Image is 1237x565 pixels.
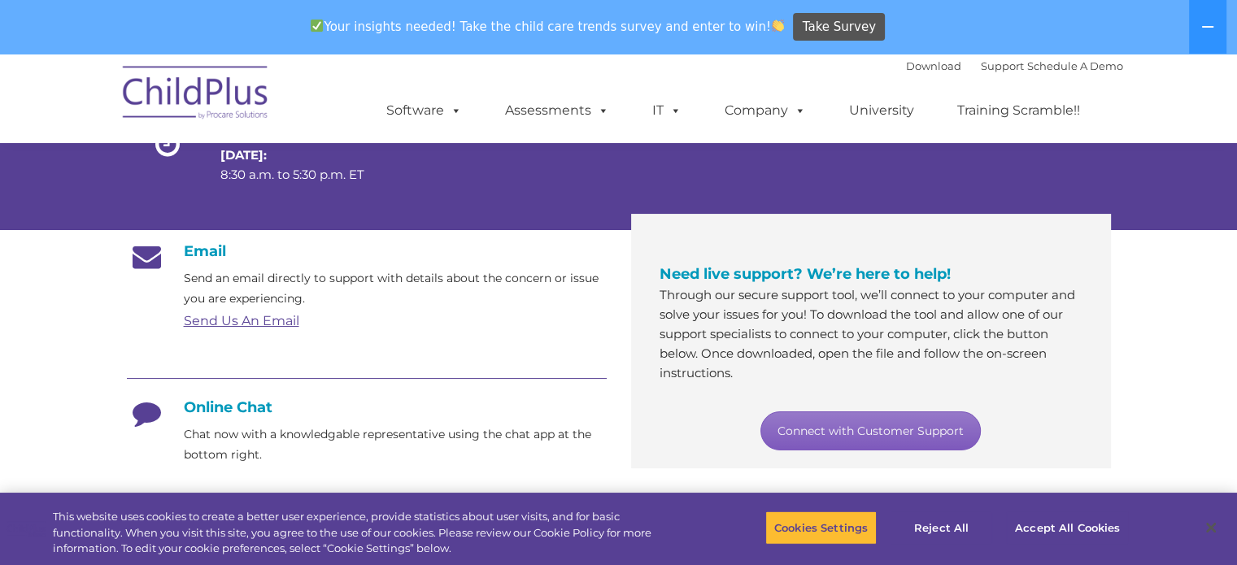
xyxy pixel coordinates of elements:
h4: Online Chat [127,398,607,416]
strong: [DATE]: [220,147,267,163]
a: Schedule A Demo [1027,59,1123,72]
p: 8:30 a.m. to 6:30 p.m. ET 8:30 a.m. to 5:30 p.m. ET [220,106,393,185]
span: Your insights needed! Take the child care trends survey and enter to win! [304,11,791,42]
a: Download [906,59,961,72]
span: Take Survey [803,13,876,41]
a: Training Scramble!! [941,94,1096,127]
a: IT [636,94,698,127]
a: Company [708,94,822,127]
p: Chat now with a knowledgable representative using the chat app at the bottom right. [184,424,607,465]
img: ✅ [311,20,323,32]
a: University [833,94,930,127]
div: This website uses cookies to create a better user experience, provide statistics about user visit... [53,509,681,557]
a: Connect with Customer Support [760,411,981,450]
a: Send Us An Email [184,313,299,328]
img: 👏 [772,20,784,32]
font: | [906,59,1123,72]
button: Accept All Cookies [1006,511,1129,545]
a: Software [370,94,478,127]
span: Need live support? We’re here to help! [660,265,951,283]
a: Support [981,59,1024,72]
a: Take Survey [793,13,885,41]
button: Close [1193,510,1229,545]
button: Cookies Settings [765,511,877,545]
img: ChildPlus by Procare Solutions [115,54,277,136]
a: Assessments [489,94,625,127]
p: Send an email directly to support with details about the concern or issue you are experiencing. [184,268,607,309]
h4: Email [127,242,607,260]
p: Through our secure support tool, we’ll connect to your computer and solve your issues for you! To... [660,285,1082,383]
button: Reject All [891,511,992,545]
